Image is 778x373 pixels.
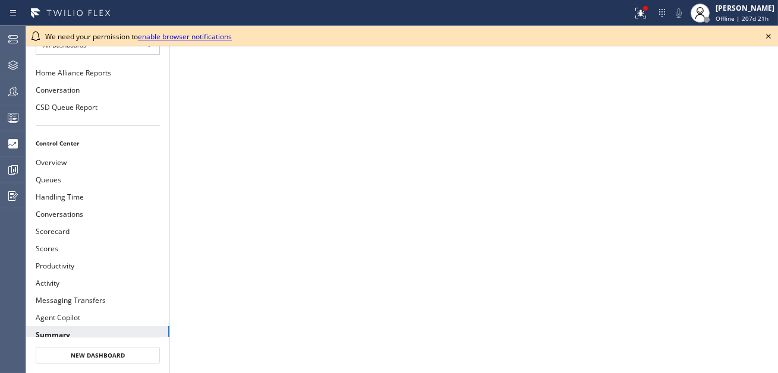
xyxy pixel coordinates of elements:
[26,206,169,223] button: Conversations
[26,135,169,151] li: Control Center
[26,154,169,171] button: Overview
[716,3,774,13] div: [PERSON_NAME]
[45,31,232,42] span: We need your permission to
[26,188,169,206] button: Handling Time
[26,326,169,343] button: Summary
[716,14,768,23] span: Offline | 207d 21h
[26,99,169,116] button: CSD Queue Report
[26,171,169,188] button: Queues
[26,274,169,292] button: Activity
[170,26,778,373] iframe: dashboard_9f6bb337dffe
[26,64,169,81] button: Home Alliance Reports
[26,309,169,326] button: Agent Copilot
[26,240,169,257] button: Scores
[670,5,687,21] button: Mute
[26,292,169,309] button: Messaging Transfers
[26,257,169,274] button: Productivity
[36,347,160,363] button: New Dashboard
[26,223,169,240] button: Scorecard
[26,81,169,99] button: Conversation
[138,31,232,42] a: enable browser notifications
